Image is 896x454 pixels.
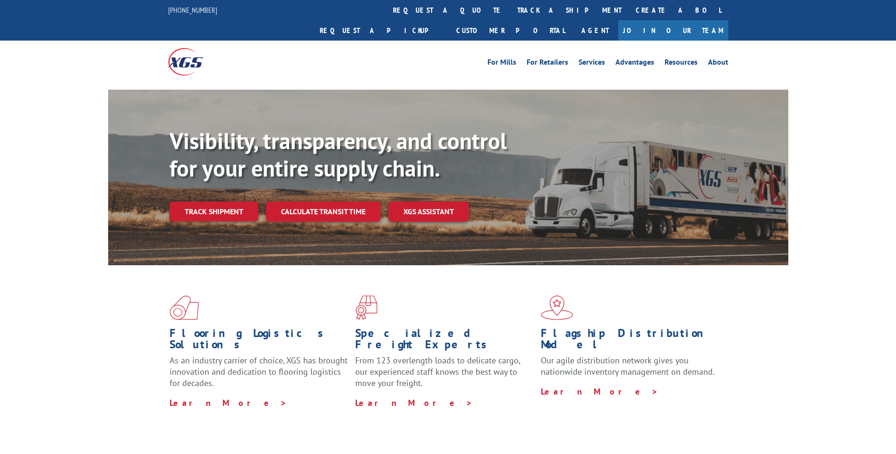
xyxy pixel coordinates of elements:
span: As an industry carrier of choice, XGS has brought innovation and dedication to flooring logistics... [170,355,348,388]
a: Track shipment [170,202,258,221]
a: [PHONE_NUMBER] [168,5,217,15]
b: Visibility, transparency, and control for your entire supply chain. [170,126,507,183]
a: Resources [665,59,698,69]
h1: Specialized Freight Experts [355,328,534,355]
img: xgs-icon-total-supply-chain-intelligence-red [170,295,199,320]
a: Agent [572,20,618,41]
h1: Flooring Logistics Solutions [170,328,348,355]
a: Learn More > [541,386,658,397]
span: Our agile distribution network gives you nationwide inventory management on demand. [541,355,715,377]
a: Calculate transit time [266,202,381,222]
a: XGS ASSISTANT [388,202,469,222]
p: From 123 overlength loads to delicate cargo, our experienced staff knows the best way to move you... [355,355,534,397]
a: About [708,59,728,69]
a: Learn More > [355,397,473,408]
a: Request a pickup [313,20,449,41]
a: Join Our Team [618,20,728,41]
a: Learn More > [170,397,287,408]
a: Services [579,59,605,69]
a: For Mills [487,59,516,69]
a: Customer Portal [449,20,572,41]
img: xgs-icon-focused-on-flooring-red [355,295,377,320]
img: xgs-icon-flagship-distribution-model-red [541,295,573,320]
h1: Flagship Distribution Model [541,328,719,355]
a: For Retailers [527,59,568,69]
a: Advantages [615,59,654,69]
